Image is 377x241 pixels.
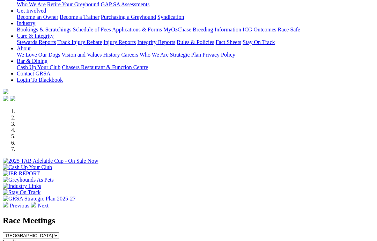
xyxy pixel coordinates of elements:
[3,216,374,225] h2: Race Meetings
[17,58,47,64] a: Bar & Dining
[10,96,15,101] img: twitter.svg
[10,203,29,209] span: Previous
[17,77,63,83] a: Login To Blackbook
[278,27,300,32] a: Race Safe
[3,203,31,209] a: Previous
[157,14,184,20] a: Syndication
[140,52,169,58] a: Who We Are
[17,20,35,26] a: Industry
[17,1,46,7] a: Who We Are
[3,202,8,207] img: chevron-left-pager-white.svg
[17,33,54,39] a: Care & Integrity
[73,27,111,32] a: Schedule of Fees
[177,39,214,45] a: Rules & Policies
[3,158,98,164] img: 2025 TAB Adelaide Cup - On Sale Now
[61,52,102,58] a: Vision and Values
[47,1,99,7] a: Retire Your Greyhound
[57,39,102,45] a: Track Injury Rebate
[3,89,8,94] img: logo-grsa-white.png
[17,14,58,20] a: Become an Owner
[17,8,46,14] a: Get Involved
[243,39,275,45] a: Stay On Track
[17,64,60,70] a: Cash Up Your Club
[17,45,31,51] a: About
[170,52,201,58] a: Strategic Plan
[62,64,148,70] a: Chasers Restaurant & Function Centre
[60,14,99,20] a: Become a Trainer
[216,39,241,45] a: Fact Sheets
[3,170,40,177] img: IER REPORT
[103,52,120,58] a: History
[103,39,136,45] a: Injury Reports
[112,27,162,32] a: Applications & Forms
[163,27,191,32] a: MyOzChase
[17,27,71,32] a: Bookings & Scratchings
[243,27,276,32] a: ICG Outcomes
[17,39,56,45] a: Stewards Reports
[193,27,241,32] a: Breeding Information
[17,64,374,71] div: Bar & Dining
[3,164,52,170] img: Cash Up Your Club
[101,1,150,7] a: GAP SA Assessments
[101,14,156,20] a: Purchasing a Greyhound
[121,52,138,58] a: Careers
[17,71,50,76] a: Contact GRSA
[17,1,374,8] div: Greyhounds as Pets
[17,27,374,33] div: Industry
[17,52,374,58] div: About
[137,39,175,45] a: Integrity Reports
[3,189,40,196] img: Stay On Track
[3,196,75,202] img: GRSA Strategic Plan 2025-27
[202,52,235,58] a: Privacy Policy
[3,177,54,183] img: Greyhounds As Pets
[17,52,60,58] a: We Love Our Dogs
[31,202,36,207] img: chevron-right-pager-white.svg
[17,14,374,20] div: Get Involved
[3,96,8,101] img: facebook.svg
[3,183,41,189] img: Industry Links
[38,203,49,209] span: Next
[17,39,374,45] div: Care & Integrity
[31,203,49,209] a: Next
